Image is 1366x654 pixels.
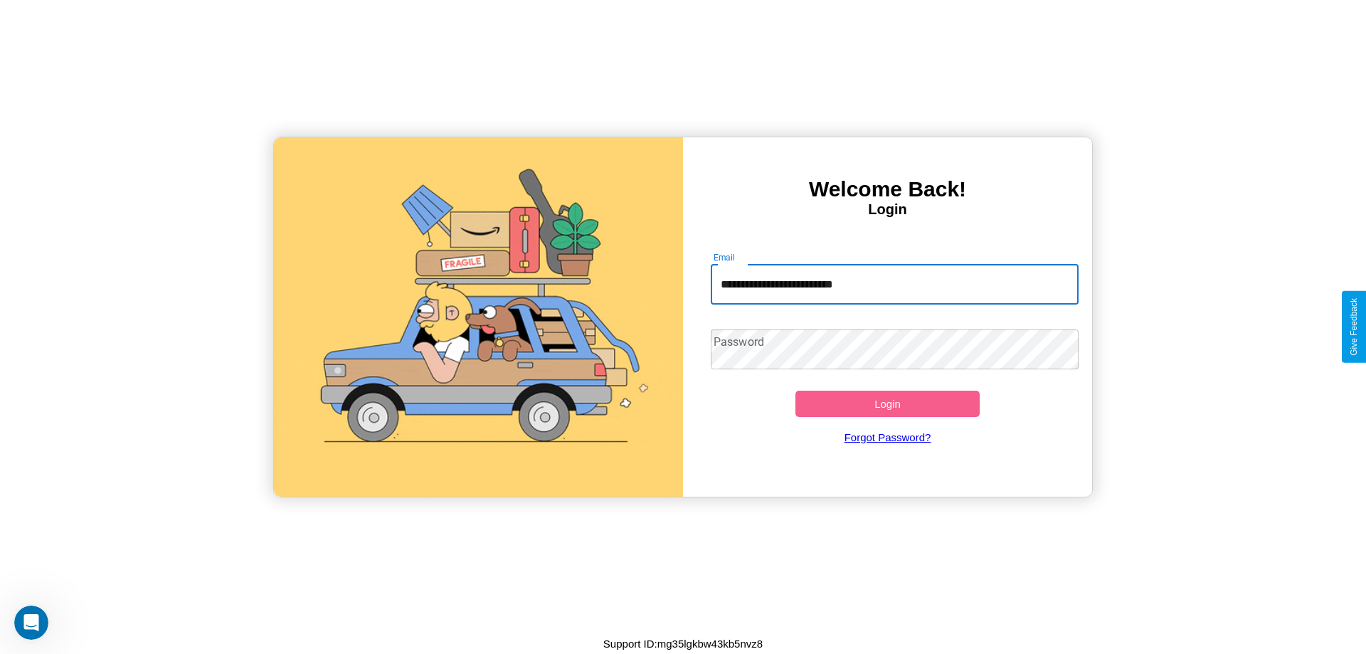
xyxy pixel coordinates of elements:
label: Email [714,251,736,263]
iframe: Intercom live chat [14,606,48,640]
h3: Welcome Back! [683,177,1092,201]
h4: Login [683,201,1092,218]
p: Support ID: mg35lgkbw43kb5nvz8 [603,634,763,653]
a: Forgot Password? [704,417,1072,458]
img: gif [274,137,683,497]
button: Login [795,391,980,417]
div: Give Feedback [1349,298,1359,356]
